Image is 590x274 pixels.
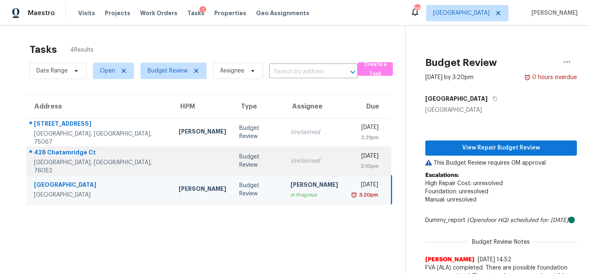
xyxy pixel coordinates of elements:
[425,172,459,178] b: Escalations:
[28,9,55,17] span: Maestro
[29,45,57,54] h2: Tasks
[284,95,345,118] th: Assignee
[351,152,379,162] div: [DATE]
[214,9,246,17] span: Properties
[100,67,115,75] span: Open
[425,159,577,167] p: This Budget Review requires GM approval
[34,191,166,199] div: [GEOGRAPHIC_DATA]
[467,217,508,223] i: (Opendoor HQ)
[256,9,309,17] span: Geo Assignments
[488,91,499,106] button: Copy Address
[34,148,166,159] div: 428 Chatamridge Ct
[26,95,172,118] th: Address
[425,106,577,114] div: [GEOGRAPHIC_DATA]
[358,62,393,76] button: Create a Task
[510,217,568,223] i: scheduled for: [DATE]
[425,95,488,103] h5: [GEOGRAPHIC_DATA]
[140,9,177,17] span: Work Orders
[290,157,338,165] div: Unclaimed
[187,10,204,16] span: Tasks
[425,73,474,82] div: [DATE] by 3:20pm
[528,9,578,17] span: [PERSON_NAME]
[220,67,244,75] span: Assignee
[351,181,378,191] div: [DATE]
[351,134,379,142] div: 2:31pm
[70,46,93,54] span: 4 Results
[351,191,357,199] img: Overdue Alarm Icon
[36,67,68,75] span: Date Range
[239,153,278,169] div: Budget Review
[433,9,490,17] span: [GEOGRAPHIC_DATA]
[467,238,535,246] span: Budget Review Notes
[200,6,206,14] div: 1
[290,181,338,191] div: [PERSON_NAME]
[147,67,188,75] span: Budget Review
[351,162,379,170] div: 3:10pm
[414,5,420,13] div: 38
[233,95,284,118] th: Type
[290,191,338,199] div: In Progress
[34,159,166,175] div: [GEOGRAPHIC_DATA], [GEOGRAPHIC_DATA], 76052
[531,73,577,82] div: 0 hours overdue
[425,59,497,67] h2: Budget Review
[269,66,335,78] input: Search by address
[78,9,95,17] span: Visits
[105,9,130,17] span: Projects
[34,130,166,146] div: [GEOGRAPHIC_DATA], [GEOGRAPHIC_DATA], 75067
[172,95,233,118] th: HPM
[425,140,577,156] button: View Repair Budget Review
[478,257,511,263] span: [DATE] 14:52
[290,128,338,136] div: Unclaimed
[362,60,389,79] span: Create a Task
[425,181,503,186] span: High Repair Cost: unresolved
[432,143,570,153] span: View Repair Budget Review
[34,181,166,191] div: [GEOGRAPHIC_DATA]
[179,127,226,138] div: [PERSON_NAME]
[524,73,531,82] img: Overdue Alarm Icon
[239,124,278,140] div: Budget Review
[425,189,488,195] span: Foundation: unresolved
[34,120,166,130] div: [STREET_ADDRESS]
[239,181,278,198] div: Budget Review
[425,256,474,264] span: [PERSON_NAME]
[425,197,477,203] span: Manual: unresolved
[351,123,379,134] div: [DATE]
[347,66,359,78] button: Open
[345,95,391,118] th: Due
[425,216,577,224] div: Dummy_report
[357,191,378,199] div: 3:20pm
[179,185,226,195] div: [PERSON_NAME]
